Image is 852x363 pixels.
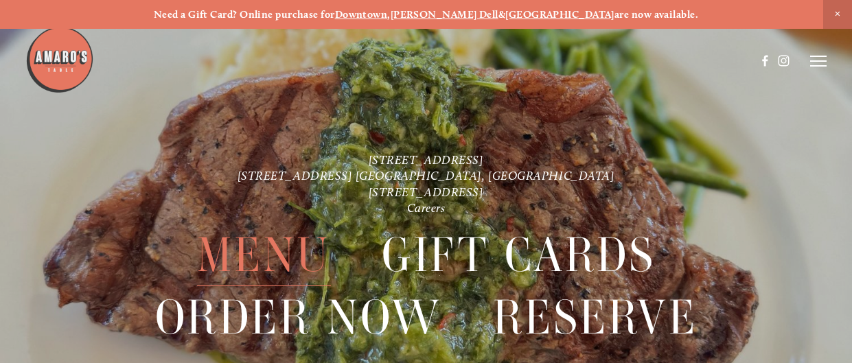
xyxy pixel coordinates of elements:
[369,185,484,199] a: [STREET_ADDRESS]
[155,287,441,349] span: Order Now
[25,25,94,94] img: Amaro's Table
[238,168,615,183] a: [STREET_ADDRESS] [GEOGRAPHIC_DATA], [GEOGRAPHIC_DATA]
[382,224,655,285] a: Gift Cards
[155,287,441,348] a: Order Now
[154,8,335,21] strong: Need a Gift Card? Online purchase for
[407,200,446,215] a: Careers
[498,8,505,21] strong: &
[493,287,697,349] span: Reserve
[505,8,614,21] a: [GEOGRAPHIC_DATA]
[335,8,388,21] a: Downtown
[493,287,697,348] a: Reserve
[197,224,331,285] a: Menu
[369,152,484,167] a: [STREET_ADDRESS]
[391,8,498,21] a: [PERSON_NAME] Dell
[387,8,390,21] strong: ,
[614,8,698,21] strong: are now available.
